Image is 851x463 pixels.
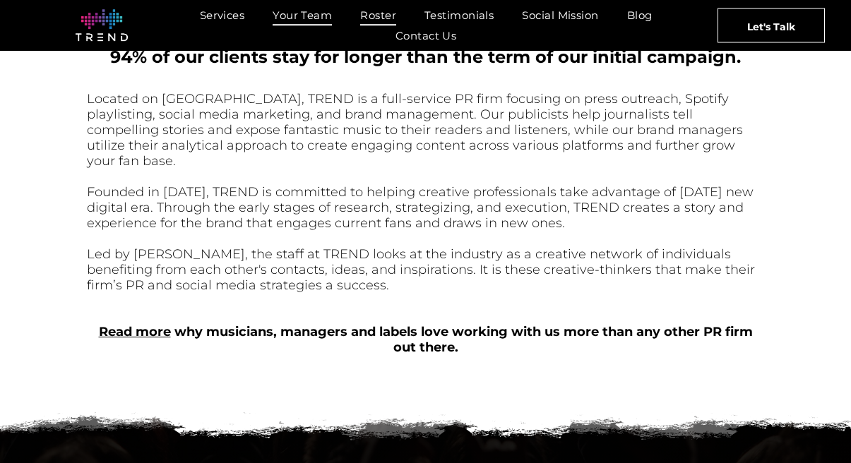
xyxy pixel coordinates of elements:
[747,8,795,44] span: Let's Talk
[346,5,410,25] a: Roster
[258,5,346,25] a: Your Team
[381,25,471,46] a: Contact Us
[110,47,741,67] b: 94% of our clients stay for longer than the term of our initial campaign.
[87,184,754,231] span: Founded in [DATE], TREND is committed to helping creative professionals take advantage of [DATE] ...
[87,91,743,169] font: Located on [GEOGRAPHIC_DATA], TREND is a full-service PR firm focusing on press outreach, Spotify...
[174,324,753,355] b: why musicians, managers and labels love working with us more than any other PR firm out there.
[87,246,755,293] font: Led by [PERSON_NAME], the staff at TREND looks at the industry as a creative network of individua...
[186,5,259,25] a: Services
[410,5,508,25] a: Testimonials
[718,8,825,42] a: Let's Talk
[508,5,612,25] a: Social Mission
[99,324,171,339] a: Read more
[780,395,851,463] iframe: Chat Widget
[360,5,396,25] span: Roster
[613,5,667,25] a: Blog
[76,9,128,42] img: logo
